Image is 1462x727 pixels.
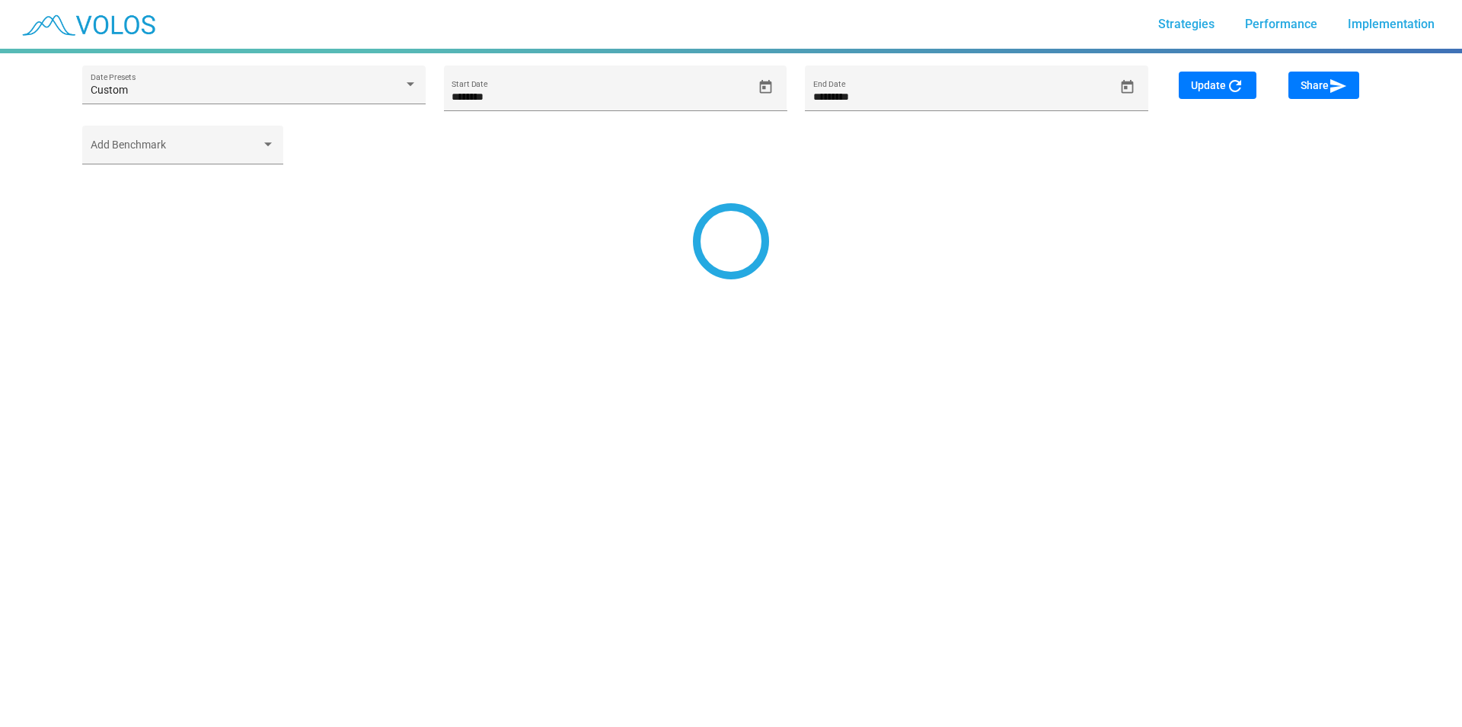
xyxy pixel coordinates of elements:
span: Share [1301,79,1347,91]
a: Implementation [1336,11,1447,38]
a: Performance [1233,11,1330,38]
a: Strategies [1146,11,1227,38]
button: Share [1288,72,1359,99]
mat-icon: refresh [1226,77,1244,95]
span: Custom [91,84,128,96]
span: Update [1191,79,1244,91]
span: Implementation [1348,17,1435,31]
span: Strategies [1158,17,1215,31]
img: blue_transparent.png [12,5,163,43]
span: Performance [1245,17,1317,31]
mat-icon: send [1329,77,1347,95]
button: Update [1179,72,1256,99]
button: Open calendar [1114,74,1141,100]
button: Open calendar [752,74,779,100]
